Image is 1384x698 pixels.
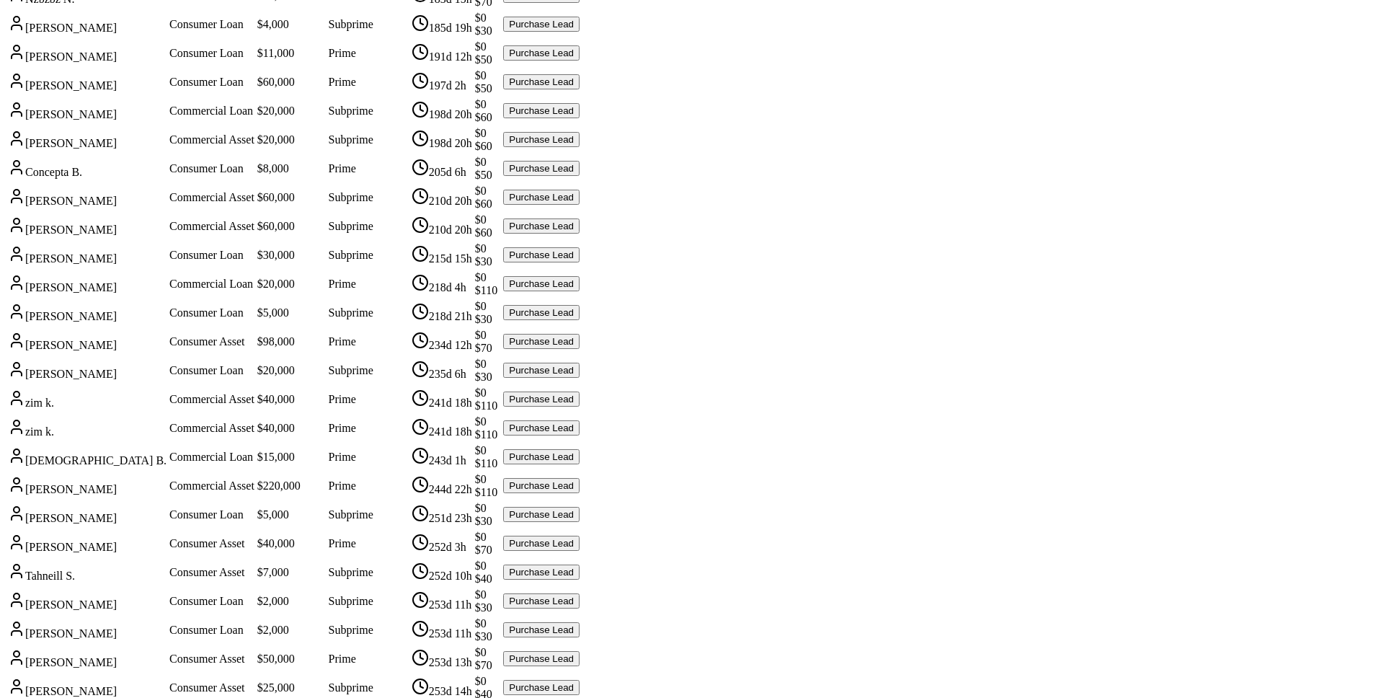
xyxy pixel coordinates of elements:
td: $5,000 [257,501,327,529]
div: Prime [329,393,409,406]
button: Purchase Lead [503,593,580,609]
button: Purchase Lead [503,565,580,580]
div: $30 [475,601,501,614]
div: $60 [475,111,501,124]
div: $70 [475,659,501,672]
div: Subprime [329,595,409,608]
div: $30 [475,515,501,528]
td: $20,000 [257,357,327,384]
span: 218d 21h [429,310,472,322]
span: $0 [475,213,487,226]
div: Subprime [329,133,409,146]
div: $40 [475,573,501,586]
button: Purchase Lead [503,536,580,551]
div: [PERSON_NAME] [8,361,167,381]
span: $0 [475,675,487,687]
div: $30 [475,255,501,268]
td: $98,000 [257,328,327,355]
div: Prime [329,278,409,291]
div: $60 [475,198,501,211]
span: 252d 10h [429,570,472,582]
div: [PERSON_NAME] [8,620,167,640]
div: Prime [329,335,409,348]
div: [PERSON_NAME] [8,43,167,63]
span: 218d 4h [429,281,466,293]
div: Subprime [329,681,409,694]
button: Purchase Lead [503,449,580,464]
button: Purchase Lead [503,507,580,522]
button: Purchase Lead [503,190,580,205]
td: $11,000 [257,40,327,67]
span: $0 [475,646,487,658]
div: Commercial Asset [169,191,254,204]
span: $0 [475,271,487,283]
button: Purchase Lead [503,622,580,637]
span: 244d 22h [429,483,472,495]
div: Consumer Asset [169,537,254,550]
div: $110 [475,399,501,412]
div: [PERSON_NAME] [8,332,167,352]
div: [PERSON_NAME] [8,303,167,323]
button: Purchase Lead [503,680,580,695]
button: Purchase Lead [503,103,580,118]
div: Subprime [329,191,409,204]
span: 241d 18h [429,425,472,438]
div: $30 [475,630,501,643]
div: Commercial Loan [169,278,254,291]
td: $20,000 [257,126,327,154]
div: $60 [475,140,501,153]
span: 253d 13h [429,656,472,668]
span: 241d 18h [429,397,472,409]
button: Purchase Lead [503,363,580,378]
span: $0 [475,185,487,197]
span: 210d 20h [429,195,472,207]
div: Subprime [329,249,409,262]
div: Prime [329,537,409,550]
div: Prime [329,653,409,666]
div: zim k. [8,389,167,410]
div: Prime [329,422,409,435]
div: Subprime [329,220,409,233]
span: $0 [475,560,487,572]
div: Consumer Asset [169,681,254,694]
td: $40,000 [257,415,327,442]
div: $30 [475,313,501,326]
div: [PERSON_NAME] [8,505,167,525]
div: Prime [329,451,409,464]
div: $110 [475,486,501,499]
div: Subprime [329,508,409,521]
button: Purchase Lead [503,478,580,493]
td: $2,000 [257,617,327,644]
span: 235d 6h [429,368,466,380]
button: Purchase Lead [503,334,580,349]
div: $50 [475,169,501,182]
span: 253d 11h [429,598,471,611]
div: Subprime [329,624,409,637]
span: $0 [475,617,487,629]
div: Commercial Asset [169,133,254,146]
button: Purchase Lead [503,17,580,32]
span: $0 [475,12,487,24]
span: 251d 23h [429,512,472,524]
div: [PERSON_NAME] [8,649,167,669]
span: 198d 20h [429,137,472,149]
div: Commercial Asset [169,393,254,406]
div: Consumer Asset [169,335,254,348]
span: 253d 14h [429,685,472,697]
button: Purchase Lead [503,651,580,666]
button: Purchase Lead [503,74,580,89]
div: $30 [475,25,501,37]
button: Purchase Lead [503,161,580,176]
button: Purchase Lead [503,392,580,407]
div: Consumer Loan [169,364,254,377]
div: [PERSON_NAME] [8,534,167,554]
td: $60,000 [257,69,327,96]
button: Purchase Lead [503,420,580,436]
div: [PERSON_NAME] [8,591,167,611]
div: Tahneill S. [8,562,167,583]
span: $0 [475,69,487,81]
span: $0 [475,531,487,543]
td: $60,000 [257,213,327,240]
span: $0 [475,444,487,456]
td: $7,000 [257,559,327,586]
